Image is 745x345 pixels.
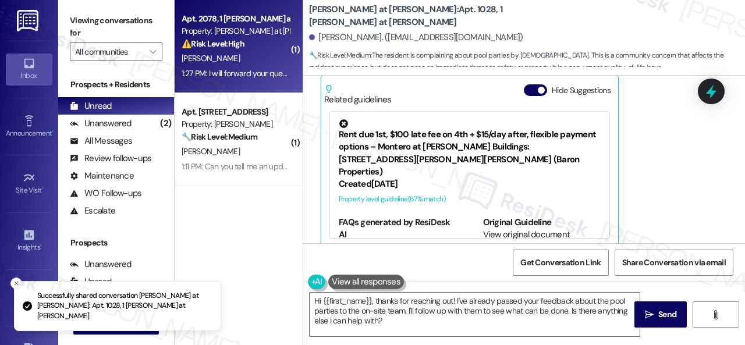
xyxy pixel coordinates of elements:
[310,293,640,336] textarea: To enrich screen reader interactions, please activate Accessibility in Grammarly extension settings
[182,118,289,130] div: Property: [PERSON_NAME]
[615,250,733,276] button: Share Conversation via email
[70,170,134,182] div: Maintenance
[182,53,240,63] span: [PERSON_NAME]
[70,205,115,217] div: Escalate
[6,168,52,200] a: Site Visit •
[483,216,552,228] b: Original Guideline
[17,10,41,31] img: ResiDesk Logo
[182,106,289,118] div: Apt. [STREET_ADDRESS]
[6,225,52,257] a: Insights •
[711,310,720,319] i: 
[339,119,601,179] div: Rent due 1st, $100 late fee on 4th + $15/day after, flexible payment options – Montero at [PERSON...
[182,161,611,172] div: 1:11 PM: Can you tell me an update on my maintenance request? When I left this morning my garbage...
[339,178,601,190] div: Created [DATE]
[339,216,450,240] b: FAQs generated by ResiDesk AI
[70,135,132,147] div: All Messages
[42,184,44,193] span: •
[70,152,151,165] div: Review follow-ups
[70,187,141,200] div: WO Follow-ups
[309,49,745,74] span: : The resident is complaining about pool parties by [DEMOGRAPHIC_DATA]. This is a community conce...
[309,31,523,44] div: [PERSON_NAME]. ([EMAIL_ADDRESS][DOMAIN_NAME])
[6,282,52,314] a: Buildings
[182,68,485,79] div: 1:27 PM: I will forward your question to the site team. I appreciate your patience, Mercedys.
[70,118,132,130] div: Unanswered
[10,278,22,289] button: Close toast
[520,257,601,269] span: Get Conversation Link
[40,241,42,250] span: •
[658,308,676,321] span: Send
[324,84,392,106] div: Related guidelines
[52,127,54,136] span: •
[58,79,174,91] div: Prospects + Residents
[309,51,371,60] strong: 🔧 Risk Level: Medium
[182,146,240,157] span: [PERSON_NAME]
[182,38,244,49] strong: ⚠️ Risk Level: High
[37,291,211,322] p: Successfully shared conversation [PERSON_NAME] at [PERSON_NAME]: Apt. 1028, 1 [PERSON_NAME] at [P...
[309,3,542,29] b: [PERSON_NAME] at [PERSON_NAME]: Apt. 1028, 1 [PERSON_NAME] at [PERSON_NAME]
[157,115,174,133] div: (2)
[622,257,726,269] span: Share Conversation via email
[634,301,687,328] button: Send
[150,47,156,56] i: 
[339,193,601,205] div: Property level guideline ( 67 % match)
[58,237,174,249] div: Prospects
[6,54,52,85] a: Inbox
[70,258,132,271] div: Unanswered
[513,250,608,276] button: Get Conversation Link
[70,12,162,42] label: Viewing conversations for
[483,229,601,254] div: View original document here
[75,42,144,61] input: All communities
[182,25,289,37] div: Property: [PERSON_NAME] at [PERSON_NAME]
[552,84,611,97] label: Hide Suggestions
[70,100,112,112] div: Unread
[182,13,289,25] div: Apt. 2078, 1 [PERSON_NAME] at [PERSON_NAME]
[645,310,654,319] i: 
[182,131,257,142] strong: 🔧 Risk Level: Medium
